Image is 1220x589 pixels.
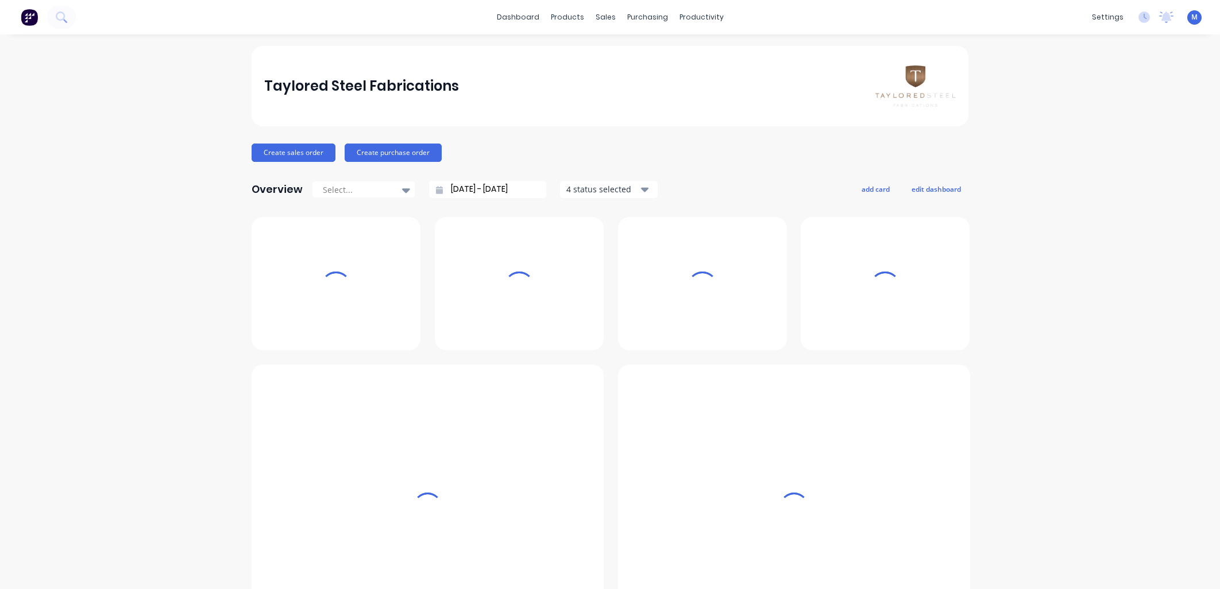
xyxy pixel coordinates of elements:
div: productivity [674,9,729,26]
img: Taylored Steel Fabrications [875,65,956,106]
div: Taylored Steel Fabrications [264,75,459,98]
button: Create purchase order [345,144,442,162]
div: 4 status selected [566,183,639,195]
div: purchasing [621,9,674,26]
div: settings [1086,9,1129,26]
img: Factory [21,9,38,26]
button: 4 status selected [560,181,658,198]
a: dashboard [491,9,545,26]
div: products [545,9,590,26]
button: add card [854,181,897,196]
button: Create sales order [252,144,335,162]
div: Overview [252,178,303,201]
div: sales [590,9,621,26]
span: M [1191,12,1198,22]
button: edit dashboard [904,181,968,196]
